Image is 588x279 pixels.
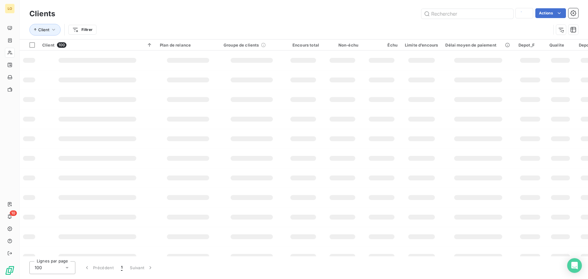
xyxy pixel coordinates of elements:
[287,43,319,47] div: Encours total
[326,43,358,47] div: Non-échu
[5,4,15,13] div: LO
[5,266,15,275] img: Logo LeanPay
[421,9,513,19] input: Rechercher
[567,258,582,273] div: Open Intercom Messenger
[117,261,126,274] button: 1
[445,43,511,47] div: Délai moyen de paiement
[535,8,566,18] button: Actions
[224,43,259,47] span: Groupe de clients
[38,27,49,32] span: Client
[518,43,542,47] div: Depot_F
[121,265,123,271] span: 1
[549,43,571,47] div: Qualite
[42,43,55,47] span: Client
[29,24,61,36] button: Client
[80,261,117,274] button: Précédent
[57,42,66,48] span: 100
[68,25,96,35] button: Filtrer
[29,8,55,19] h3: Clients
[10,210,17,216] span: 10
[405,43,438,47] div: Limite d’encours
[160,43,216,47] div: Plan de relance
[366,43,398,47] div: Échu
[126,261,157,274] button: Suivant
[35,265,42,271] span: 100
